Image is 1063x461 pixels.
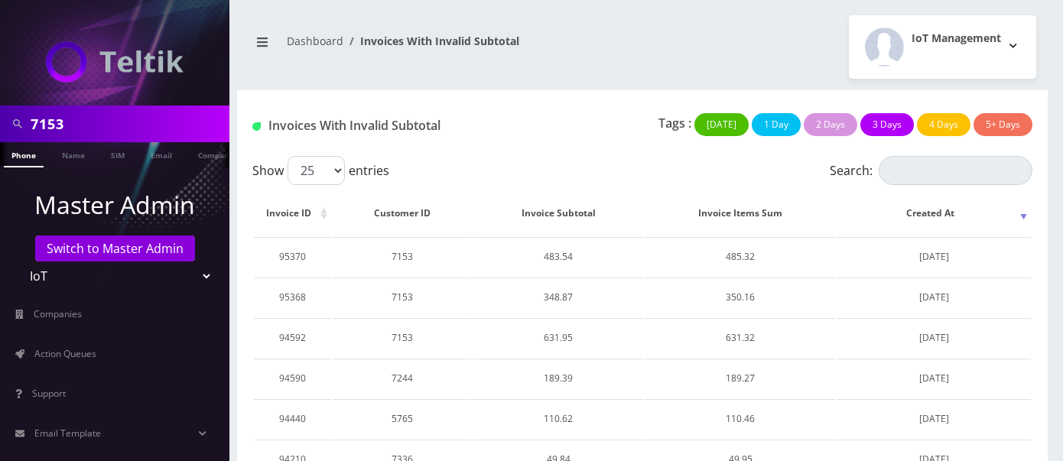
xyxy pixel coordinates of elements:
[254,399,331,438] td: 94440
[473,237,644,276] td: 483.54
[837,399,1031,438] td: [DATE]
[4,142,44,167] a: Phone
[254,318,331,357] td: 94592
[879,156,1032,185] input: Search:
[849,15,1036,79] button: IoT Management
[333,399,471,438] td: 5765
[343,33,519,49] li: Invoices With Invalid Subtotal
[252,118,497,133] h1: Invoices With Invalid Subtotal
[254,278,331,317] td: 95368
[645,191,835,235] th: Invoice Items Sum
[333,278,471,317] td: 7153
[804,113,857,136] button: 2 Days
[837,278,1031,317] td: [DATE]
[645,237,835,276] td: 485.32
[254,191,331,235] th: Invoice ID: activate to sort column ascending
[31,109,226,138] input: Search in Company
[254,237,331,276] td: 95370
[473,359,644,398] td: 189.39
[694,113,749,136] button: [DATE]
[837,191,1031,235] th: Created At: activate to sort column ascending
[752,113,801,136] button: 1 Day
[288,156,345,185] select: Showentries
[333,359,471,398] td: 7244
[143,142,180,166] a: Email
[830,156,1032,185] label: Search:
[46,41,184,83] img: IoT
[645,399,835,438] td: 110.46
[34,427,101,440] span: Email Template
[658,114,691,132] p: Tags :
[645,318,835,357] td: 631.32
[54,142,93,166] a: Name
[837,237,1031,276] td: [DATE]
[473,191,644,235] th: Invoice Subtotal
[287,34,343,48] a: Dashboard
[35,235,195,261] a: Switch to Master Admin
[974,113,1032,136] button: 5+ Days
[473,278,644,317] td: 348.87
[860,113,914,136] button: 3 Days
[837,318,1031,357] td: [DATE]
[645,359,835,398] td: 189.27
[333,237,471,276] td: 7153
[252,156,389,185] label: Show entries
[252,122,261,131] img: Customer With Invalid Primary Payment Account
[249,25,631,69] nav: breadcrumb
[333,191,471,235] th: Customer ID
[645,278,835,317] td: 350.16
[254,359,331,398] td: 94590
[912,32,1001,45] h2: IoT Management
[32,387,66,400] span: Support
[333,318,471,357] td: 7153
[473,318,644,357] td: 631.95
[103,142,132,166] a: SIM
[34,347,96,360] span: Action Queues
[190,142,242,166] a: Company
[473,399,644,438] td: 110.62
[837,359,1031,398] td: [DATE]
[917,113,970,136] button: 4 Days
[34,307,82,320] span: Companies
